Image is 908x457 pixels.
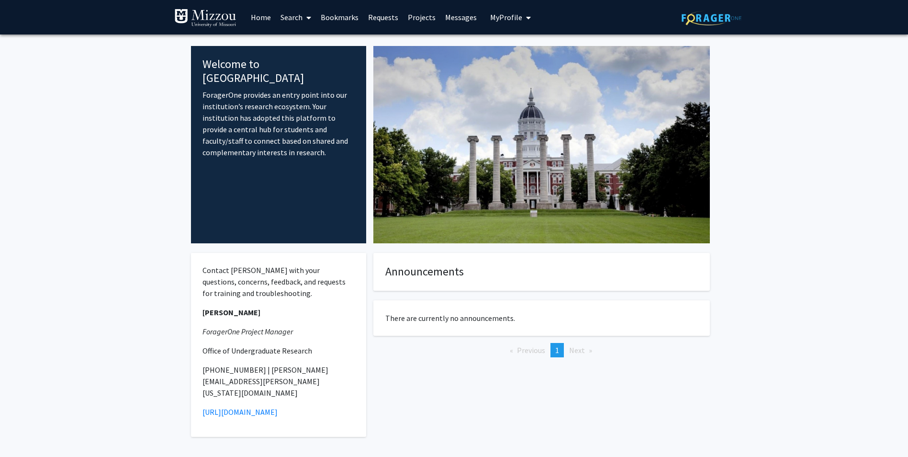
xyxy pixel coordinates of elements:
[682,11,741,25] img: ForagerOne Logo
[202,308,260,317] strong: [PERSON_NAME]
[385,312,698,324] p: There are currently no announcements.
[202,327,293,336] em: ForagerOne Project Manager
[569,345,585,355] span: Next
[373,343,710,357] ul: Pagination
[403,0,440,34] a: Projects
[363,0,403,34] a: Requests
[174,9,236,28] img: University of Missouri Logo
[246,0,276,34] a: Home
[440,0,482,34] a: Messages
[202,345,355,356] p: Office of Undergraduate Research
[202,89,355,158] p: ForagerOne provides an entry point into our institution’s research ecosystem. Your institution ha...
[373,46,710,243] img: Cover Image
[385,265,698,279] h4: Announcements
[202,407,278,417] a: [URL][DOMAIN_NAME]
[202,57,355,85] h4: Welcome to [GEOGRAPHIC_DATA]
[555,345,559,355] span: 1
[202,364,355,399] p: [PHONE_NUMBER] | [PERSON_NAME][EMAIL_ADDRESS][PERSON_NAME][US_STATE][DOMAIN_NAME]
[7,414,41,450] iframe: Chat
[490,12,522,22] span: My Profile
[316,0,363,34] a: Bookmarks
[276,0,316,34] a: Search
[202,264,355,299] p: Contact [PERSON_NAME] with your questions, concerns, feedback, and requests for training and trou...
[517,345,545,355] span: Previous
